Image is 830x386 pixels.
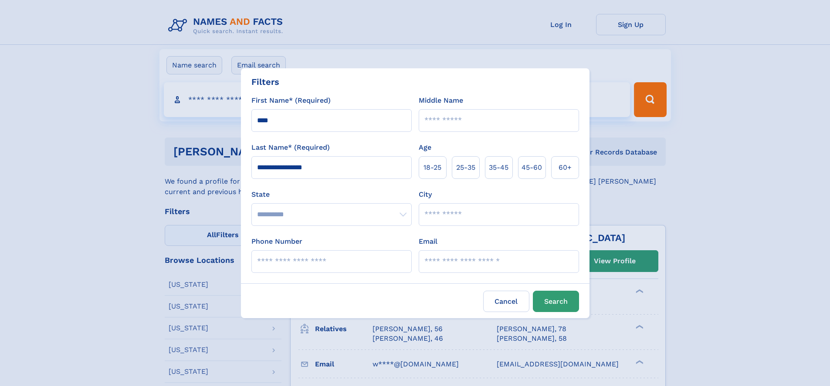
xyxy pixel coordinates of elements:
label: Middle Name [419,95,463,106]
span: 60+ [559,162,572,173]
label: Age [419,142,431,153]
label: Cancel [483,291,529,312]
button: Search [533,291,579,312]
label: Email [419,236,437,247]
label: Phone Number [251,236,302,247]
div: Filters [251,75,279,88]
span: 25‑35 [456,162,475,173]
span: 18‑25 [423,162,441,173]
label: Last Name* (Required) [251,142,330,153]
label: State [251,189,412,200]
label: First Name* (Required) [251,95,331,106]
span: 35‑45 [489,162,508,173]
label: City [419,189,432,200]
span: 45‑60 [522,162,542,173]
